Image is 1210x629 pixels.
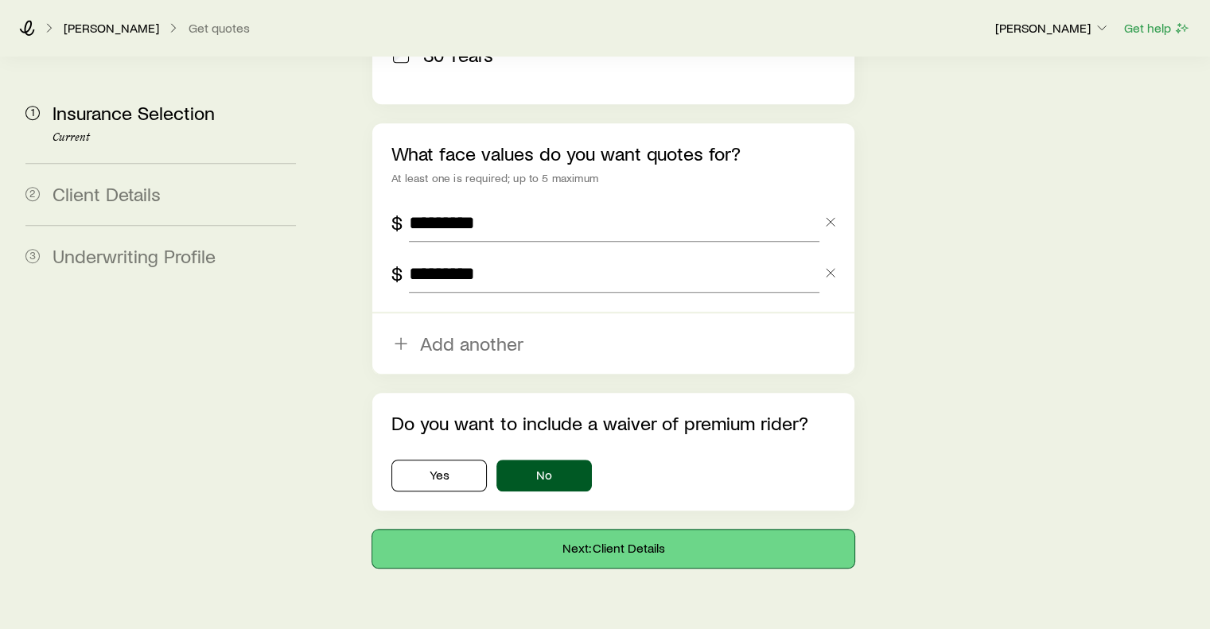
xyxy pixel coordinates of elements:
[391,412,835,434] p: Do you want to include a waiver of premium rider?
[25,187,40,201] span: 2
[25,106,40,120] span: 1
[391,262,403,285] div: $
[53,101,215,124] span: Insurance Selection
[391,142,741,165] label: What face values do you want quotes for?
[496,460,592,491] button: No
[391,212,403,234] div: $
[53,244,216,267] span: Underwriting Profile
[25,249,40,263] span: 3
[64,20,159,36] p: [PERSON_NAME]
[372,313,854,374] button: Add another
[391,460,487,491] button: Yes
[995,20,1110,36] p: [PERSON_NAME]
[372,530,854,568] button: Next: Client Details
[188,21,251,36] button: Get quotes
[53,182,161,205] span: Client Details
[1123,19,1191,37] button: Get help
[53,131,296,144] p: Current
[391,172,835,184] div: At least one is required; up to 5 maximum
[994,19,1111,38] button: [PERSON_NAME]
